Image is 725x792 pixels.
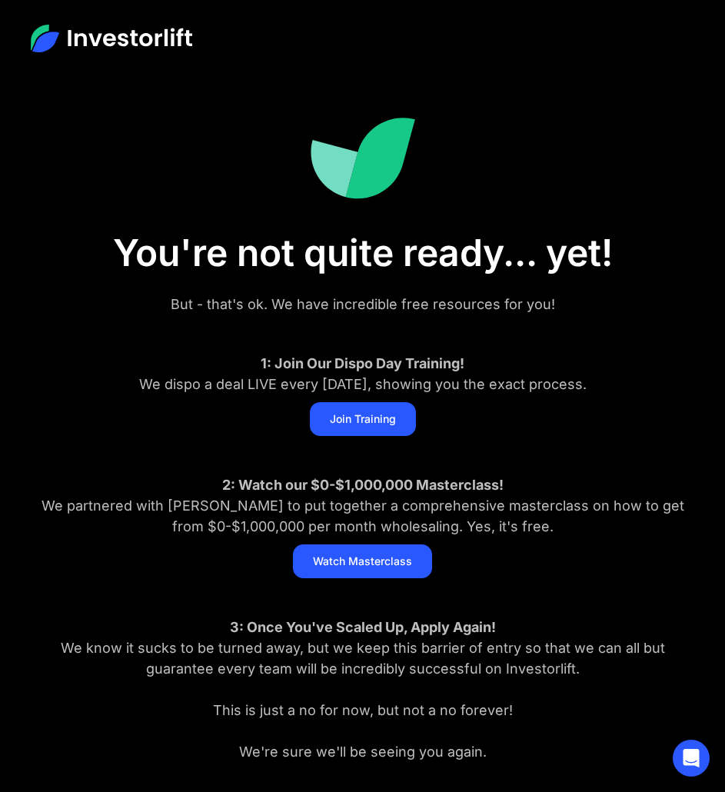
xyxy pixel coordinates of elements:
strong: 3: Once You've Scaled Up, Apply Again! [230,619,496,635]
strong: 1: Join Our Dispo Day Training! [261,355,464,371]
a: Join Training [310,402,416,436]
strong: 2: Watch our $0-$1,000,000 Masterclass! [222,477,504,493]
div: We partnered with [PERSON_NAME] to put together a comprehensive masterclass on how to get from $0... [32,474,693,537]
div: But - that's ok. We have incredible free resources for you! [32,294,693,314]
h1: You're not quite ready... yet! [31,231,694,275]
div: We know it sucks to be turned away, but we keep this barrier of entry so that we can all but guar... [32,617,693,762]
a: Watch Masterclass [293,544,432,578]
div: Open Intercom Messenger [673,740,710,777]
div: We dispo a deal LIVE every [DATE], showing you the exact process. [32,353,693,394]
img: Investorlift Dashboard [309,117,415,200]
